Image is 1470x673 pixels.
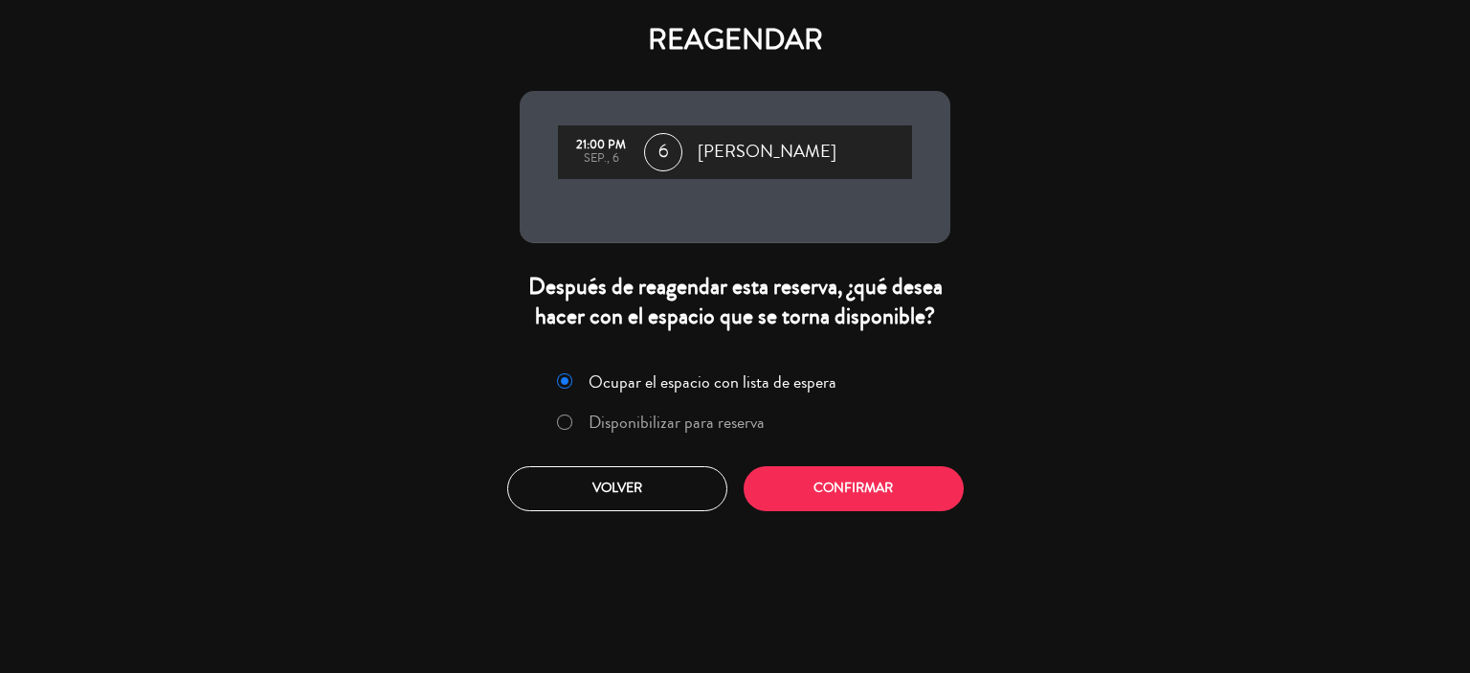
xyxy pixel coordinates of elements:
[744,466,964,511] button: Confirmar
[568,139,635,152] div: 21:00 PM
[644,133,682,171] span: 6
[589,373,836,391] label: Ocupar el espacio con lista de espera
[520,23,950,57] h4: REAGENDAR
[507,466,727,511] button: Volver
[589,414,765,431] label: Disponibilizar para reserva
[568,152,635,166] div: sep., 6
[520,272,950,331] div: Después de reagendar esta reserva, ¿qué desea hacer con el espacio que se torna disponible?
[698,138,836,167] span: [PERSON_NAME]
